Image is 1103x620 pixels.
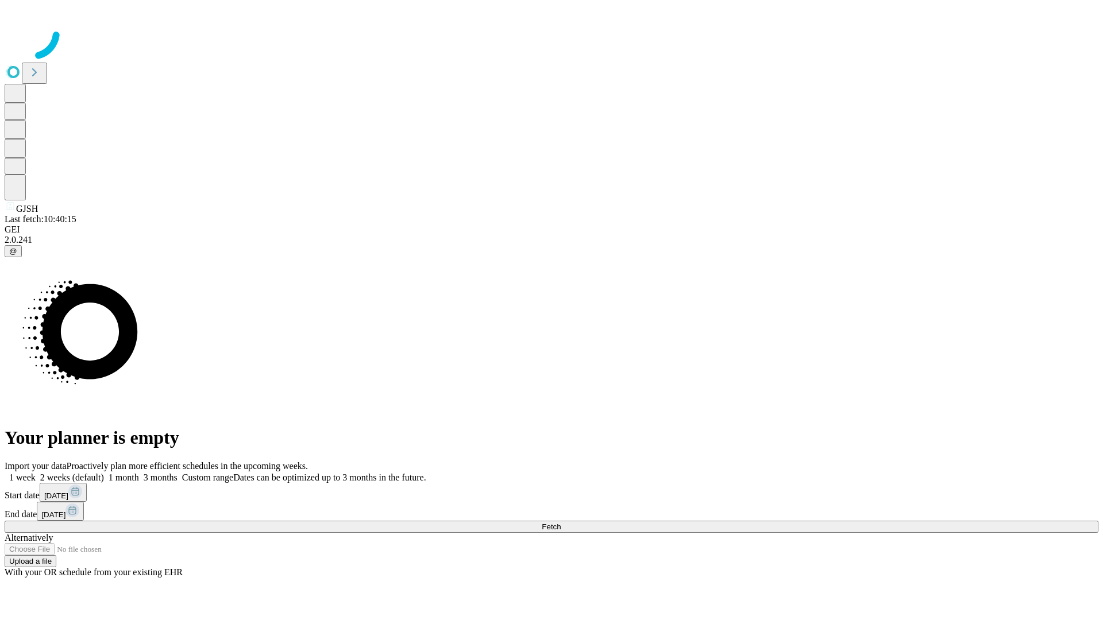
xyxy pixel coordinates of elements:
[144,472,178,482] span: 3 months
[5,533,53,542] span: Alternatively
[9,247,17,255] span: @
[5,567,183,577] span: With your OR schedule from your existing EHR
[5,502,1098,521] div: End date
[40,472,104,482] span: 2 weeks (default)
[542,522,561,531] span: Fetch
[44,491,68,500] span: [DATE]
[16,204,38,214] span: GJSH
[5,224,1098,235] div: GEI
[5,235,1098,245] div: 2.0.241
[37,502,84,521] button: [DATE]
[9,472,36,482] span: 1 week
[5,461,67,471] span: Import your data
[67,461,308,471] span: Proactively plan more efficient schedules in the upcoming weeks.
[182,472,233,482] span: Custom range
[41,510,65,519] span: [DATE]
[5,521,1098,533] button: Fetch
[109,472,139,482] span: 1 month
[233,472,426,482] span: Dates can be optimized up to 3 months in the future.
[40,483,87,502] button: [DATE]
[5,427,1098,448] h1: Your planner is empty
[5,245,22,257] button: @
[5,214,76,224] span: Last fetch: 10:40:15
[5,483,1098,502] div: Start date
[5,555,56,567] button: Upload a file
